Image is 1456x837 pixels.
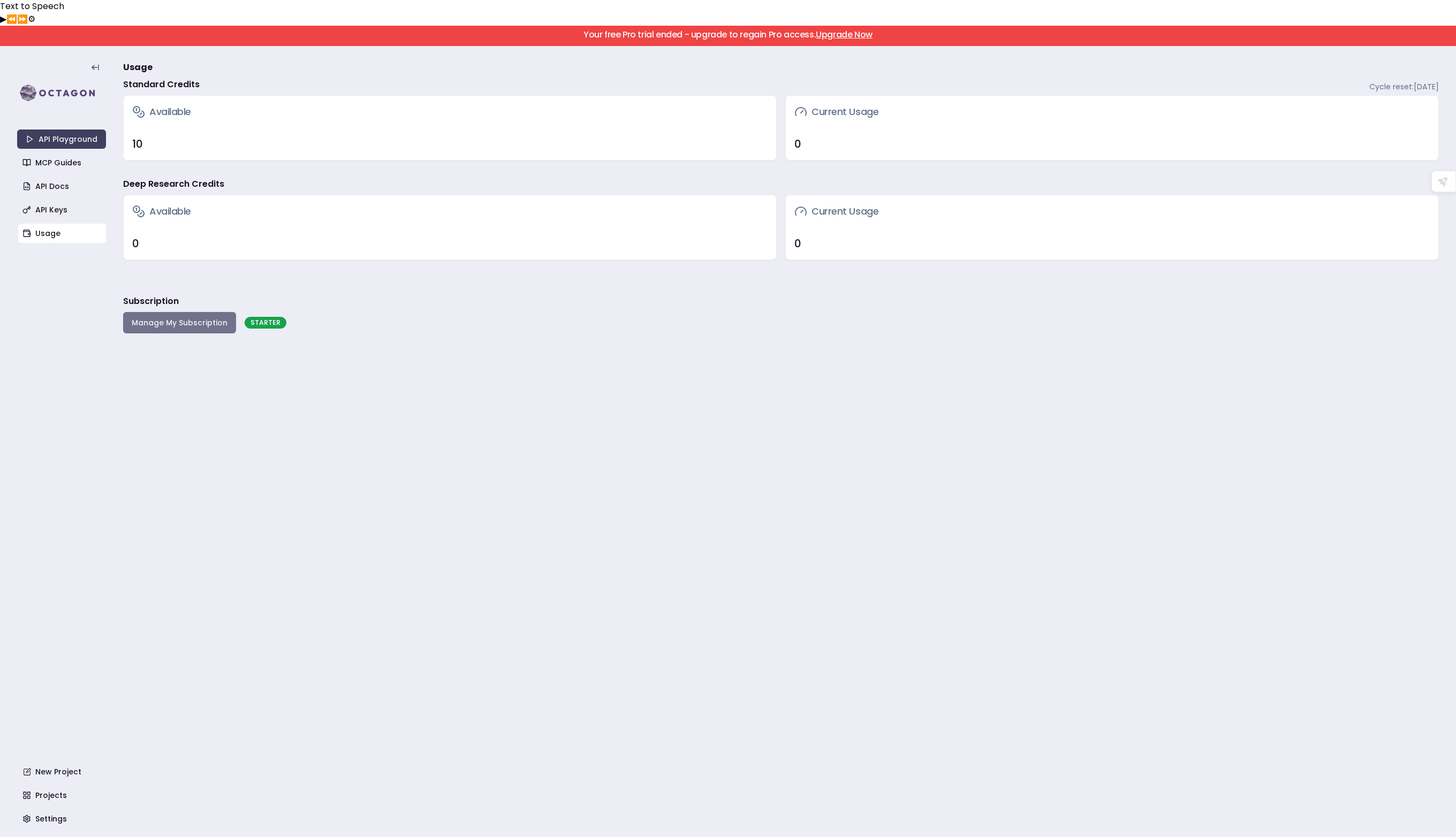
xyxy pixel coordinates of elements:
button: Manage My Subscription [123,312,236,333]
a: Upgrade Now [816,28,873,41]
span: Usage [123,61,153,74]
div: 10 [132,136,768,151]
a: API Keys [18,200,107,219]
div: 0 [794,136,1430,151]
div: 0 [794,236,1430,251]
img: logo-rect-yK7x_WSZ.svg [17,82,106,104]
a: Usage [18,224,107,243]
a: MCP Guides [18,153,107,172]
div: STARTER [245,317,286,329]
a: API Playground [17,130,106,149]
a: Projects [18,786,107,805]
a: New Project [18,762,107,781]
span: Cycle reset: [DATE] [1369,81,1439,92]
h4: Standard Credits [123,78,200,91]
h3: Subscription [123,295,179,308]
h3: Current Usage [794,104,878,119]
div: 0 [132,236,768,251]
h3: Current Usage [794,204,878,219]
h3: Available [132,104,191,119]
a: Settings [18,809,107,828]
button: Settings [28,13,35,26]
h5: Your free Pro trial ended - upgrade to regain Pro access. [9,31,1447,39]
h4: Deep Research Credits [123,178,224,191]
button: Forward [17,13,28,26]
a: API Docs [18,177,107,196]
h3: Available [132,204,191,219]
button: Previous [6,13,17,26]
